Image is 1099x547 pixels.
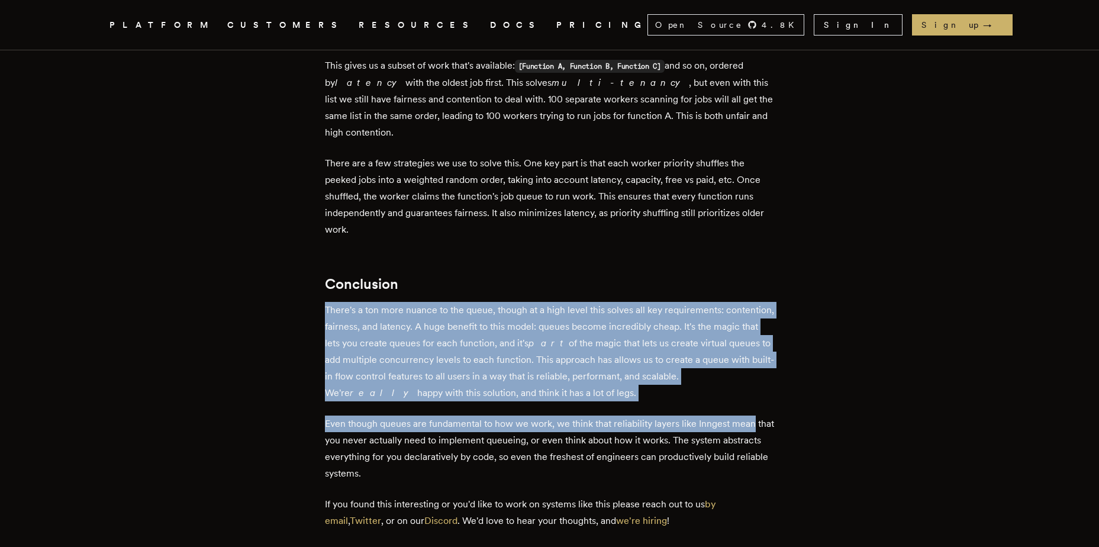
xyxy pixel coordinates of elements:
span: 4.8 K [762,19,801,31]
em: latency [335,77,405,88]
span: → [983,19,1003,31]
a: we're hiring [616,515,667,526]
p: Even though queues are fundamental to how we work, we think that reliability layers like Inngest ... [325,416,775,482]
code: [Function A, Function B, Function C] [515,60,665,73]
p: If you found this interesting or you'd like to work on systems like this please reach out to us ,... [325,496,775,529]
em: part [528,337,569,349]
h2: Conclusion [325,276,775,292]
a: Twitter [350,515,381,526]
a: DOCS [490,18,542,33]
a: Discord [424,515,457,526]
p: This gives us a subset of work that's available: and so on, ordered by with the oldest job first.... [325,57,775,141]
span: Open Source [655,19,743,31]
em: multi-tenancy [552,77,689,88]
a: Sign In [814,14,903,36]
button: RESOURCES [359,18,476,33]
p: There's a ton more nuance to the queue, though at a high level this solves all key requirements: ... [325,302,775,401]
p: There are a few strategies we use to solve this. One key part is that each worker priority shuffl... [325,155,775,238]
a: Sign up [912,14,1013,36]
em: really [350,387,417,398]
a: PRICING [556,18,647,33]
a: CUSTOMERS [227,18,344,33]
button: PLATFORM [109,18,213,33]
